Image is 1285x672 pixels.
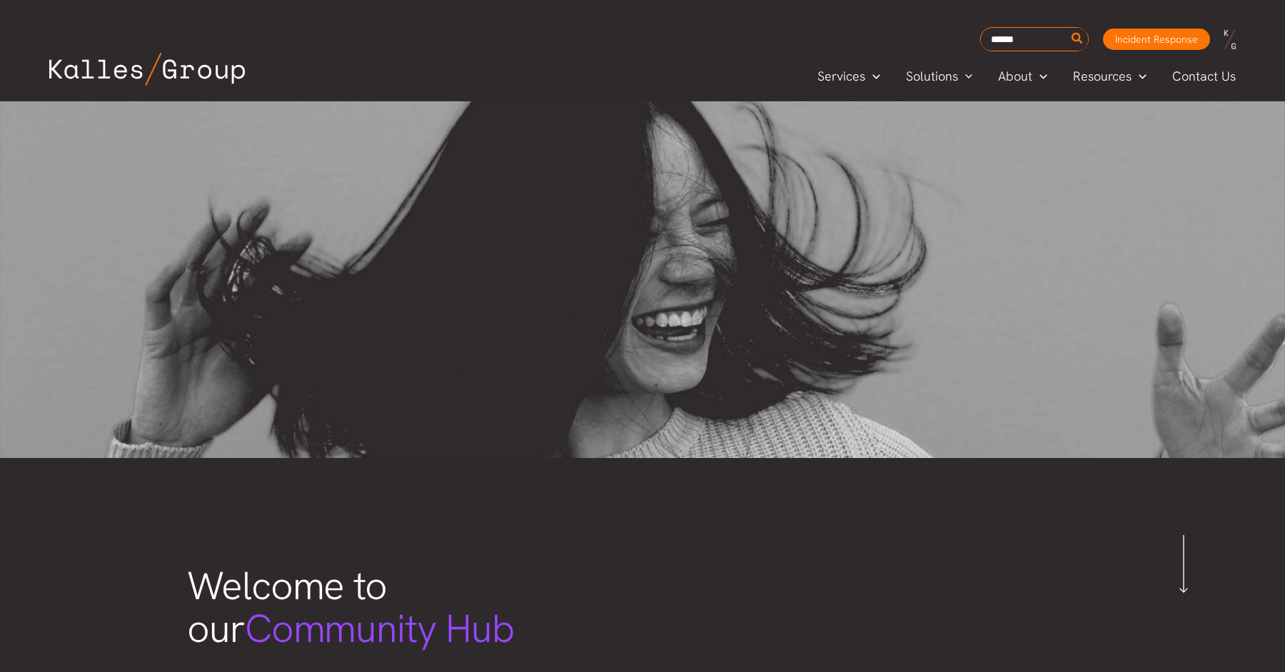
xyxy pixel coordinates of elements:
span: Menu Toggle [865,66,880,87]
button: Search [1069,28,1087,51]
a: ServicesMenu Toggle [805,66,893,87]
span: Services [817,66,865,87]
span: Menu Toggle [958,66,973,87]
a: ResourcesMenu Toggle [1060,66,1159,87]
span: About [998,66,1032,87]
a: AboutMenu Toggle [985,66,1060,87]
span: Resources [1073,66,1132,87]
span: Solutions [906,66,958,87]
img: Kalles Group [49,53,245,86]
span: Welcome to our [187,560,514,654]
span: Contact Us [1172,66,1236,87]
nav: Primary Site Navigation [805,64,1250,88]
a: Incident Response [1103,29,1210,50]
span: Menu Toggle [1132,66,1147,87]
a: Contact Us [1159,66,1250,87]
span: Menu Toggle [1032,66,1047,87]
a: SolutionsMenu Toggle [893,66,986,87]
span: Community Hub [245,603,515,654]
